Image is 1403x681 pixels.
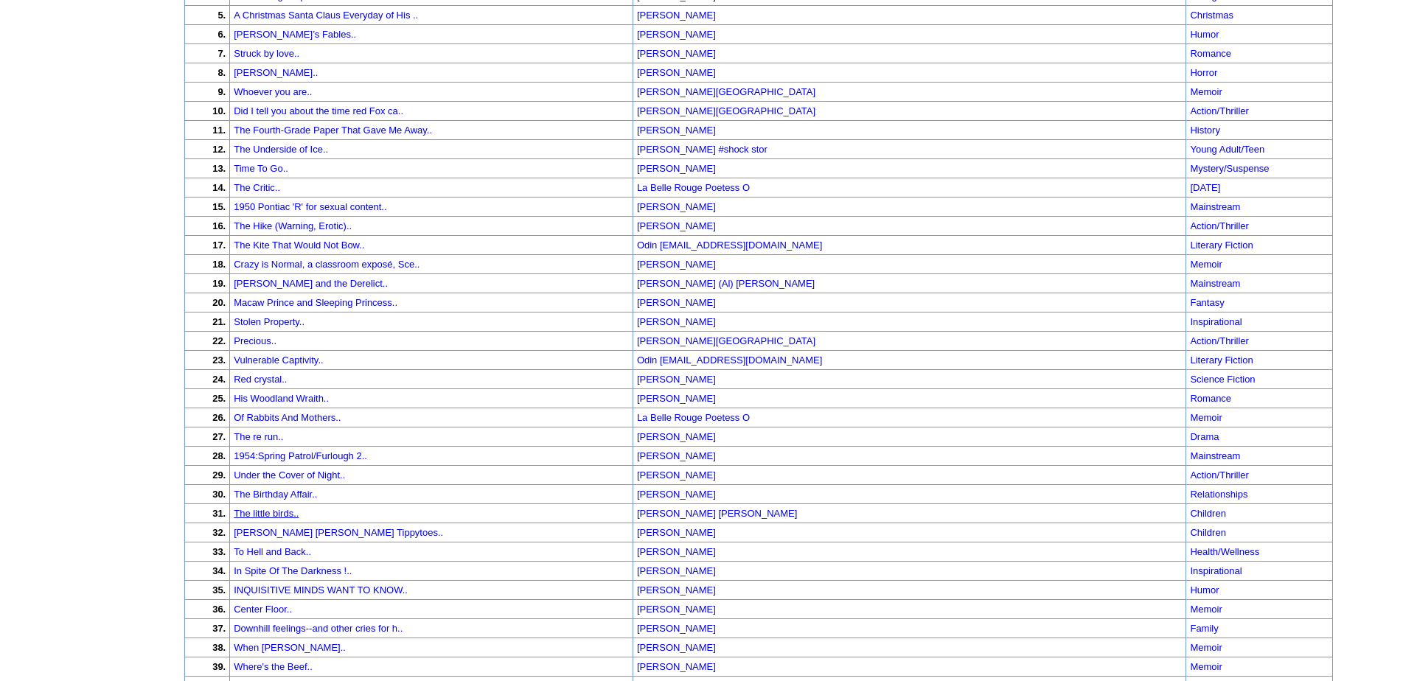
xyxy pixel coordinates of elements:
a: The Underside of Ice.. [234,144,328,155]
font: 18. [212,259,226,270]
font: [PERSON_NAME] [637,67,716,78]
a: Relationships [1190,489,1247,500]
a: [PERSON_NAME][GEOGRAPHIC_DATA] [637,85,815,97]
a: Romance [1190,393,1231,404]
a: Fantasy [1190,297,1224,308]
a: Inspirational [1190,565,1242,576]
a: [PERSON_NAME]’s Fables.. [234,29,356,40]
a: Memoir [1190,604,1222,615]
font: La Belle Rouge Poetess O [637,412,750,423]
font: [PERSON_NAME][GEOGRAPHIC_DATA] [637,105,815,116]
a: Action/Thriller [1190,469,1248,481]
a: Odin [EMAIL_ADDRESS][DOMAIN_NAME] [637,353,822,366]
font: [PERSON_NAME] [637,642,716,653]
a: [PERSON_NAME] [637,27,716,40]
a: Did I tell you about the time red Fox ca.. [234,105,403,116]
font: 23. [212,355,226,366]
a: Memoir [1190,661,1222,672]
a: The little birds.. [234,508,299,519]
font: 7. [217,48,226,59]
a: [PERSON_NAME][GEOGRAPHIC_DATA] [637,334,815,346]
font: 9. [217,86,226,97]
font: [PERSON_NAME] [637,393,716,404]
font: 12. [212,144,226,155]
a: History [1190,125,1219,136]
font: 11. [212,125,226,136]
font: [PERSON_NAME] [637,220,716,231]
font: [PERSON_NAME] [637,584,716,596]
a: The Hike (Warning, Erotic).. [234,220,352,231]
font: [PERSON_NAME] [637,259,716,270]
font: 37. [212,623,226,634]
font: Odin [EMAIL_ADDRESS][DOMAIN_NAME] [637,355,822,366]
a: [DATE] [1190,182,1220,193]
a: When [PERSON_NAME].. [234,642,346,653]
font: [PERSON_NAME] [637,661,716,672]
font: 16. [212,220,226,231]
font: [PERSON_NAME] [637,125,716,136]
a: Macaw Prince and Sleeping Princess.. [234,297,397,308]
font: [PERSON_NAME] [637,623,716,634]
a: Children [1190,527,1225,538]
a: The Kite That Would Not Bow.. [234,240,364,251]
a: Children [1190,508,1225,519]
a: Action/Thriller [1190,220,1248,231]
a: [PERSON_NAME] [637,315,716,327]
font: 5. [217,10,226,21]
a: Vulnerable Captivity.. [234,355,323,366]
a: Humor [1190,29,1219,40]
font: [PERSON_NAME] [637,29,716,40]
font: [PERSON_NAME] [637,201,716,212]
a: Memoir [1190,412,1222,423]
font: 17. [212,240,226,251]
font: [PERSON_NAME][GEOGRAPHIC_DATA] [637,335,815,346]
a: [PERSON_NAME] [637,621,716,634]
font: [PERSON_NAME] [637,527,716,538]
a: Literary Fiction [1190,355,1253,366]
font: [PERSON_NAME] (Al) [PERSON_NAME] [637,278,815,289]
a: Memoir [1190,259,1222,270]
a: [PERSON_NAME] [637,66,716,78]
a: Mystery/Suspense [1190,163,1269,174]
a: [PERSON_NAME] (Al) [PERSON_NAME] [637,276,815,289]
font: [PERSON_NAME] [637,546,716,557]
a: [PERSON_NAME] [637,564,716,576]
font: 32. [212,527,226,538]
a: Where's the Beef.. [234,661,313,672]
font: 24. [212,374,226,385]
font: [PERSON_NAME] [637,316,716,327]
a: The Fourth-Grade Paper That Gave Me Away.. [234,125,432,136]
font: 21. [212,316,226,327]
a: The Critic.. [234,182,280,193]
font: 30. [212,489,226,500]
a: Memoir [1190,86,1222,97]
font: [PERSON_NAME] [637,10,716,21]
font: [PERSON_NAME] [637,297,716,308]
font: 27. [212,431,226,442]
a: [PERSON_NAME] [637,468,716,481]
font: [PERSON_NAME] [PERSON_NAME] [637,508,797,519]
a: [PERSON_NAME] [637,583,716,596]
font: 38. [212,642,226,653]
a: Literary Fiction [1190,240,1253,251]
a: [PERSON_NAME] [637,660,716,672]
a: [PERSON_NAME] [637,257,716,270]
a: [PERSON_NAME] [637,200,716,212]
font: [PERSON_NAME] [637,450,716,461]
a: [PERSON_NAME] [PERSON_NAME] Tippytoes.. [234,527,443,538]
a: The re run.. [234,431,283,442]
a: Struck by love.. [234,48,299,59]
a: In Spite Of The Darkness !.. [234,565,352,576]
a: 1950 Pontiac 'R' for sexual content.. [234,201,386,212]
font: 22. [212,335,226,346]
a: [PERSON_NAME] [637,449,716,461]
font: [PERSON_NAME] [637,163,716,174]
font: 20. [212,297,226,308]
a: To Hell and Back.. [234,546,311,557]
font: 10. [212,105,226,116]
a: A Christmas Santa Claus Everyday of His .. [234,10,418,21]
a: [PERSON_NAME] and the Derelict.. [234,278,388,289]
font: [PERSON_NAME] [637,431,716,442]
a: [PERSON_NAME] #shock stor [637,142,767,155]
font: 28. [212,450,226,461]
